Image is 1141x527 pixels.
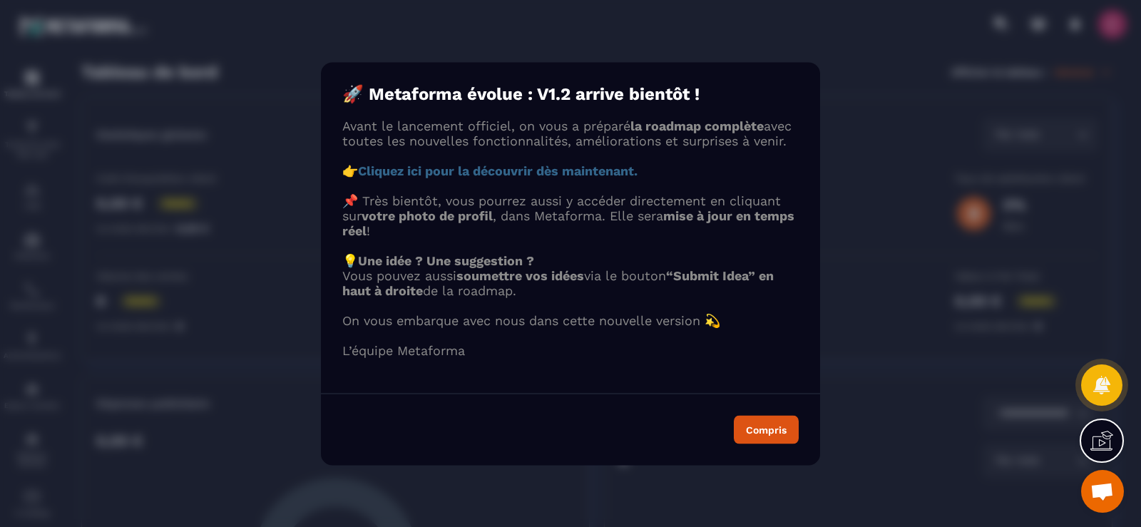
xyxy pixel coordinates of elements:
[358,252,534,267] strong: Une idée ? Une suggestion ?
[362,208,493,222] strong: votre photo de profil
[342,208,794,237] strong: mise à jour en temps réel
[630,118,764,133] strong: la roadmap complète
[342,267,799,297] p: Vous pouvez aussi via le bouton de la roadmap.
[358,163,638,178] a: Cliquez ici pour la découvrir dès maintenant.
[342,193,799,237] p: 📌 Très bientôt, vous pourrez aussi y accéder directement en cliquant sur , dans Metaforma. Elle s...
[342,252,799,267] p: 💡
[342,267,774,297] strong: “Submit Idea” en haut à droite
[456,267,584,282] strong: soumettre vos idées
[342,118,799,148] p: Avant le lancement officiel, on vous a préparé avec toutes les nouvelles fonctionnalités, amélior...
[734,415,799,444] button: Compris
[342,342,799,357] p: L’équipe Metaforma
[342,312,799,327] p: On vous embarque avec nous dans cette nouvelle version 💫
[342,83,799,103] h4: 🚀 Metaforma évolue : V1.2 arrive bientôt !
[1081,470,1124,513] div: Ouvrir le chat
[746,424,787,434] div: Compris
[342,163,799,178] p: 👉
